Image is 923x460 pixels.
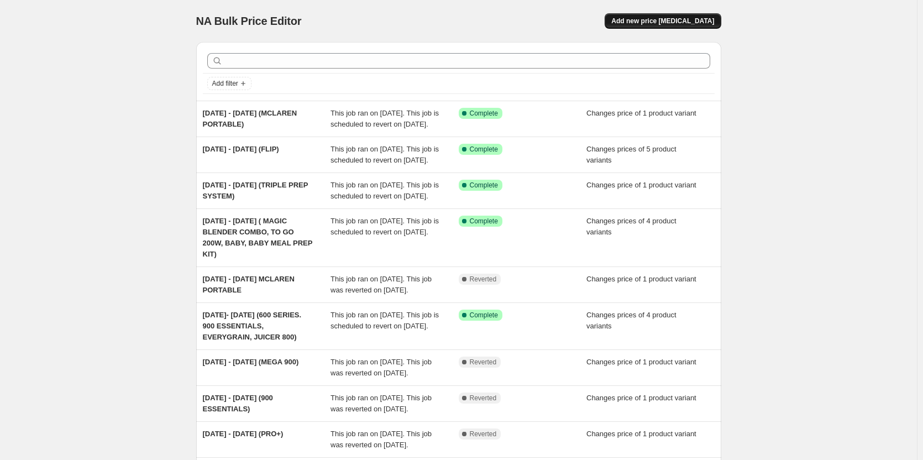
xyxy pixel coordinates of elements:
[586,275,696,283] span: Changes price of 1 product variant
[203,275,295,294] span: [DATE] - [DATE] MCLAREN PORTABLE
[331,217,439,236] span: This job ran on [DATE]. This job is scheduled to revert on [DATE].
[470,145,498,154] span: Complete
[586,394,696,402] span: Changes price of 1 product variant
[331,275,432,294] span: This job ran on [DATE]. This job was reverted on [DATE].
[586,430,696,438] span: Changes price of 1 product variant
[611,17,714,25] span: Add new price [MEDICAL_DATA]
[470,394,497,402] span: Reverted
[586,181,696,189] span: Changes price of 1 product variant
[586,358,696,366] span: Changes price of 1 product variant
[331,311,439,330] span: This job ran on [DATE]. This job is scheduled to revert on [DATE].
[331,358,432,377] span: This job ran on [DATE]. This job was reverted on [DATE].
[586,311,676,330] span: Changes prices of 4 product variants
[470,358,497,367] span: Reverted
[586,109,696,117] span: Changes price of 1 product variant
[331,109,439,128] span: This job ran on [DATE]. This job is scheduled to revert on [DATE].
[203,394,273,413] span: [DATE] - [DATE] (900 ESSENTIALS)
[470,430,497,438] span: Reverted
[203,217,313,258] span: [DATE] - [DATE] ( MAGIC BLENDER COMBO, TO GO 200W, BABY, BABY MEAL PREP KIT)
[470,181,498,190] span: Complete
[470,217,498,226] span: Complete
[203,145,279,153] span: [DATE] - [DATE] (FLIP)
[203,358,299,366] span: [DATE] - [DATE] (MEGA 900)
[203,181,308,200] span: [DATE] - [DATE] (TRIPLE PREP SYSTEM)
[586,217,676,236] span: Changes prices of 4 product variants
[331,181,439,200] span: This job ran on [DATE]. This job is scheduled to revert on [DATE].
[331,145,439,164] span: This job ran on [DATE]. This job is scheduled to revert on [DATE].
[203,430,284,438] span: [DATE] - [DATE] (PRO+)
[331,430,432,449] span: This job ran on [DATE]. This job was reverted on [DATE].
[586,145,676,164] span: Changes prices of 5 product variants
[196,15,302,27] span: NA Bulk Price Editor
[203,311,302,341] span: [DATE]- [DATE] (600 SERIES. 900 ESSENTIALS, EVERYGRAIN, JUICER 800)
[203,109,297,128] span: [DATE] - [DATE] (MCLAREN PORTABLE)
[207,77,251,90] button: Add filter
[470,275,497,284] span: Reverted
[605,13,721,29] button: Add new price [MEDICAL_DATA]
[331,394,432,413] span: This job ran on [DATE]. This job was reverted on [DATE].
[470,109,498,118] span: Complete
[470,311,498,320] span: Complete
[212,79,238,88] span: Add filter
